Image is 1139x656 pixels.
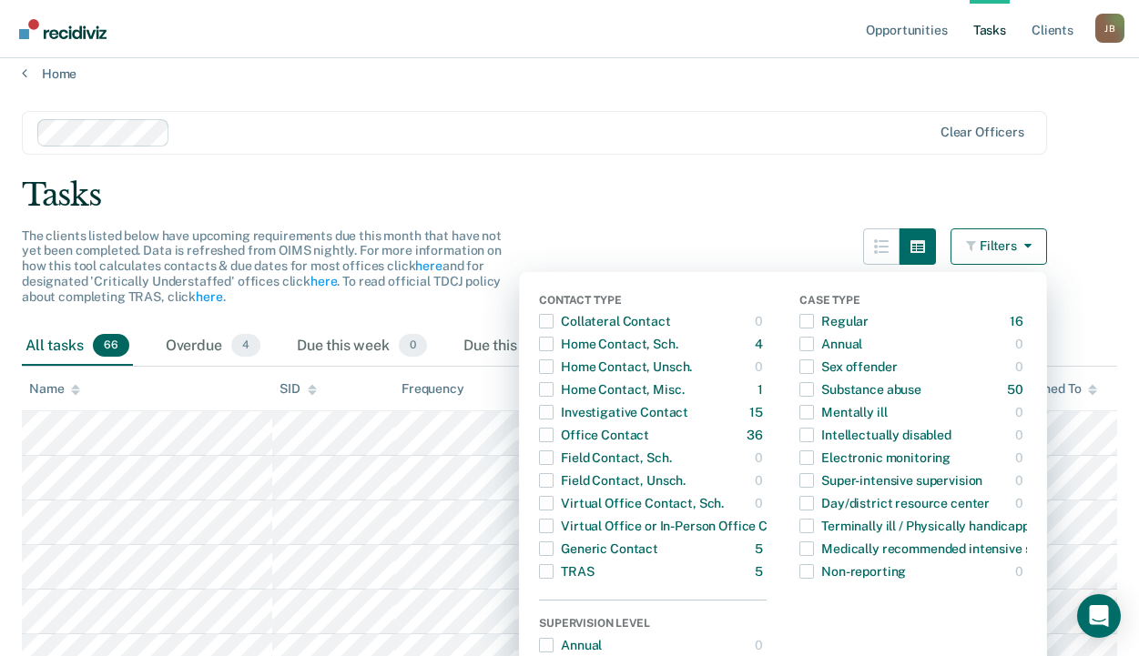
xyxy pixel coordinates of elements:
[399,334,427,358] span: 0
[1095,14,1124,43] div: J B
[799,398,887,427] div: Mentally ill
[19,19,107,39] img: Recidiviz
[755,466,767,495] div: 0
[293,327,431,367] div: Due this week0
[1010,307,1027,336] div: 16
[749,398,767,427] div: 15
[1007,375,1027,404] div: 50
[799,352,897,381] div: Sex offender
[539,489,724,518] div: Virtual Office Contact, Sch.
[1015,352,1027,381] div: 0
[755,534,767,563] div: 5
[1011,381,1097,397] div: Assigned To
[1015,489,1027,518] div: 0
[539,352,692,381] div: Home Contact, Unsch.
[22,228,502,304] span: The clients listed below have upcoming requirements due this month that have not yet been complet...
[22,327,133,367] div: All tasks66
[29,381,80,397] div: Name
[1077,594,1121,638] div: Open Intercom Messenger
[415,258,442,273] a: here
[799,375,921,404] div: Substance abuse
[755,352,767,381] div: 0
[196,289,222,304] a: here
[755,557,767,586] div: 5
[539,398,688,427] div: Investigative Contact
[1015,329,1027,358] div: 0
[799,489,990,518] div: Day/district resource center
[539,511,807,540] div: Virtual Office or In-Person Office Contact
[402,381,464,397] div: Frequency
[951,228,1047,265] button: Filters
[747,420,767,449] div: 36
[799,420,951,449] div: Intellectually disabled
[799,329,862,358] div: Annual
[539,294,767,310] div: Contact Type
[1015,466,1027,495] div: 0
[799,443,951,472] div: Electronic monitoring
[539,329,677,358] div: Home Contact, Sch.
[539,375,684,404] div: Home Contact, Misc.
[799,511,1044,540] div: Terminally ill / Physically handicapped
[539,420,649,449] div: Office Contact
[799,534,1092,563] div: Medically recommended intensive supervision
[755,307,767,336] div: 0
[799,557,906,586] div: Non-reporting
[310,274,337,288] a: here
[755,329,767,358] div: 4
[758,375,767,404] div: 1
[539,557,594,586] div: TRAS
[231,334,260,358] span: 4
[1095,14,1124,43] button: Profile dropdown button
[539,443,671,472] div: Field Contact, Sch.
[755,443,767,472] div: 0
[280,381,317,397] div: SID
[22,177,1117,214] div: Tasks
[799,294,1027,310] div: Case Type
[162,327,264,367] div: Overdue4
[539,307,670,336] div: Collateral Contact
[539,617,767,633] div: Supervision Level
[1015,398,1027,427] div: 0
[460,327,611,367] div: Due this month62
[93,334,129,358] span: 66
[1015,557,1027,586] div: 0
[755,489,767,518] div: 0
[1015,443,1027,472] div: 0
[539,466,686,495] div: Field Contact, Unsch.
[22,66,1117,82] a: Home
[941,125,1024,140] div: Clear officers
[799,307,869,336] div: Regular
[539,534,658,563] div: Generic Contact
[799,466,982,495] div: Super-intensive supervision
[1015,420,1027,449] div: 0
